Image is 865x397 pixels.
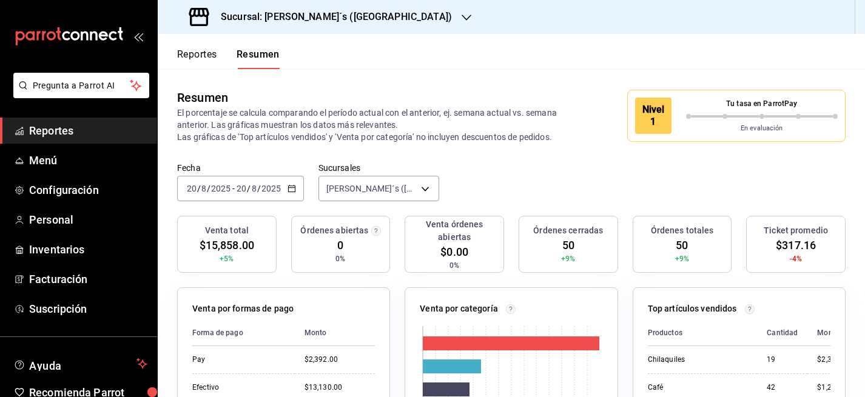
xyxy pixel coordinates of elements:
span: Configuración [29,182,147,198]
div: Nivel 1 [635,98,671,134]
p: Top artículos vendidos [648,302,737,315]
h3: Órdenes cerradas [533,224,603,237]
input: -- [236,184,247,193]
div: $2,392.00 [305,355,375,365]
div: Chilaquiles [648,355,748,365]
th: Monto [807,320,850,346]
span: Personal [29,212,147,228]
input: -- [251,184,257,193]
p: En evaluación [686,124,838,134]
a: Pregunta a Parrot AI [8,88,149,101]
span: / [257,184,261,193]
span: +5% [220,253,234,264]
span: 50 [676,237,688,253]
span: - [232,184,235,193]
input: -- [201,184,207,193]
p: Venta por formas de pago [192,302,294,315]
h3: Sucursal: [PERSON_NAME]´s ([GEOGRAPHIC_DATA]) [211,10,452,24]
p: Tu tasa en ParrotPay [686,98,838,109]
span: $15,858.00 [200,237,254,253]
th: Productos [648,320,758,346]
span: / [207,184,210,193]
p: El porcentaje se calcula comparando el período actual con el anterior, ej. semana actual vs. sema... [177,107,567,143]
button: open_drawer_menu [133,32,143,41]
div: $1,218.00 [817,382,850,393]
h3: Órdenes totales [651,224,714,237]
h3: Órdenes abiertas [300,224,368,237]
div: navigation tabs [177,48,280,69]
div: Resumen [177,88,228,107]
span: Inventarios [29,241,147,258]
div: 42 [767,382,798,393]
h3: Venta total [205,224,249,237]
span: 0% [449,260,459,271]
div: Café [648,382,748,393]
span: / [247,184,251,193]
p: Venta por categoría [420,302,498,315]
h3: Ticket promedio [764,224,828,237]
div: $13,130.00 [305,382,375,393]
h3: Venta órdenes abiertas [410,218,499,244]
span: Suscripción [29,301,147,317]
input: ---- [261,184,281,193]
label: Sucursales [318,164,439,172]
th: Cantidad [757,320,807,346]
span: +9% [561,253,575,264]
span: Reportes [29,122,147,139]
span: $317.16 [776,237,816,253]
span: $0.00 [440,244,468,260]
div: Pay [192,355,285,365]
button: Pregunta a Parrot AI [13,73,149,98]
span: 0% [335,253,345,264]
span: / [197,184,201,193]
span: Facturación [29,271,147,287]
div: 19 [767,355,798,365]
span: Pregunta a Parrot AI [33,79,130,92]
label: Fecha [177,164,304,172]
th: Monto [295,320,375,346]
div: $2,336.00 [817,355,850,365]
span: Menú [29,152,147,168]
input: ---- [210,184,231,193]
span: 50 [562,237,574,253]
span: [PERSON_NAME]´s ([GEOGRAPHIC_DATA]) [326,182,417,195]
th: Forma de pago [192,320,295,346]
input: -- [186,184,197,193]
span: -4% [790,253,802,264]
span: Ayuda [29,356,132,371]
button: Reportes [177,48,217,69]
span: +9% [675,253,689,264]
button: Resumen [237,48,280,69]
div: Efectivo [192,382,285,393]
span: 0 [337,237,343,253]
